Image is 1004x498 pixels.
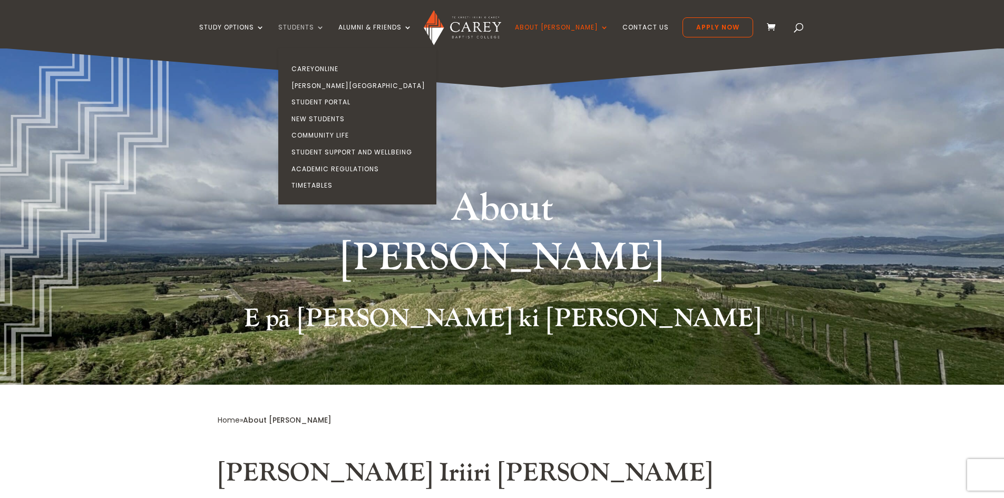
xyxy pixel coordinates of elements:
[622,24,669,48] a: Contact Us
[305,184,700,288] h1: About [PERSON_NAME]
[281,94,439,111] a: Student Portal
[683,17,753,37] a: Apply Now
[218,304,787,339] h2: E pā [PERSON_NAME] ki [PERSON_NAME]
[281,161,439,178] a: Academic Regulations
[281,144,439,161] a: Student Support and Wellbeing
[218,458,787,494] h2: [PERSON_NAME] Iriiri [PERSON_NAME]
[281,77,439,94] a: [PERSON_NAME][GEOGRAPHIC_DATA]
[218,415,240,425] a: Home
[281,177,439,194] a: Timetables
[199,24,265,48] a: Study Options
[281,111,439,128] a: New Students
[281,61,439,77] a: CareyOnline
[278,24,325,48] a: Students
[281,127,439,144] a: Community Life
[243,415,332,425] span: About [PERSON_NAME]
[218,415,332,425] span: »
[424,10,501,45] img: Carey Baptist College
[338,24,412,48] a: Alumni & Friends
[515,24,609,48] a: About [PERSON_NAME]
